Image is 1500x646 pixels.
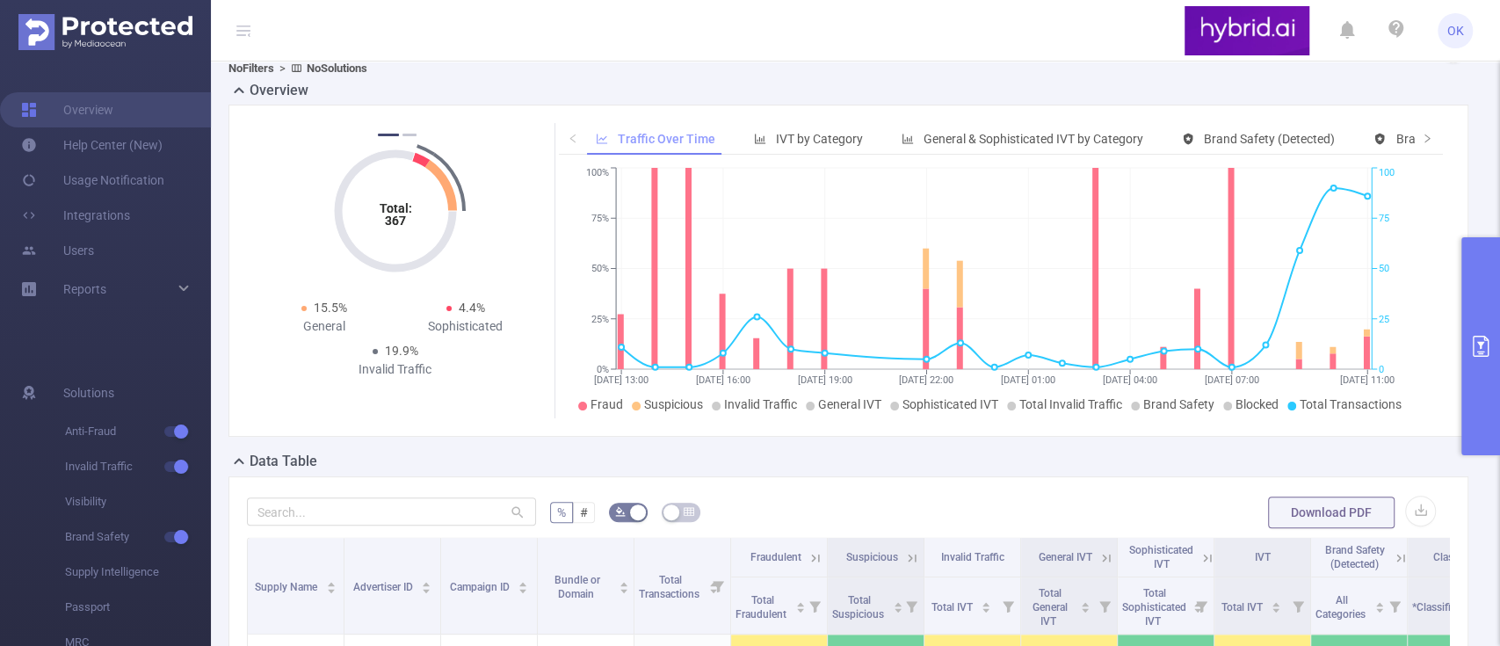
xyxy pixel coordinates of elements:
[1205,374,1259,386] tspan: [DATE] 07:00
[1271,599,1281,610] div: Sort
[450,581,512,593] span: Campaign ID
[795,606,805,611] i: icon: caret-down
[1129,544,1193,570] span: Sophisticated IVT
[65,590,211,625] span: Passport
[1286,577,1310,634] i: Filter menu
[1103,374,1157,386] tspan: [DATE] 04:00
[832,594,887,621] span: Total Suspicious
[594,374,649,386] tspan: [DATE] 13:00
[1001,374,1055,386] tspan: [DATE] 01:00
[18,14,192,50] img: Protected Media
[1315,594,1368,621] span: All Categories
[620,586,629,592] i: icon: caret-down
[568,133,578,143] i: icon: left
[65,484,211,519] span: Visibility
[326,579,336,584] i: icon: caret-up
[900,374,954,386] tspan: [DATE] 22:00
[247,497,536,526] input: Search...
[706,538,730,634] i: Filter menu
[1374,599,1384,605] i: icon: caret-up
[795,599,805,605] i: icon: caret-up
[314,301,347,315] span: 15.5%
[518,579,528,590] div: Sort
[421,579,431,590] div: Sort
[736,594,789,621] span: Total Fraudulent
[981,599,991,610] div: Sort
[21,163,164,198] a: Usage Notification
[818,397,881,411] span: General IVT
[893,606,902,611] i: icon: caret-down
[1272,606,1281,611] i: icon: caret-down
[1272,599,1281,605] i: icon: caret-up
[846,551,898,563] span: Suspicious
[1379,364,1384,375] tspan: 0
[1143,397,1214,411] span: Brand Safety
[1379,213,1389,224] tspan: 75
[557,505,566,519] span: %
[518,586,528,592] i: icon: caret-down
[1081,606,1091,611] i: icon: caret-down
[1019,397,1122,411] span: Total Invalid Traffic
[802,577,827,634] i: Filter menu
[379,201,411,215] tspan: Total:
[1221,601,1265,613] span: Total IVT
[422,579,431,584] i: icon: caret-up
[1412,601,1465,613] span: *Classified
[1189,577,1214,634] i: Filter menu
[254,317,395,336] div: General
[1379,314,1389,325] tspan: 25
[21,233,94,268] a: Users
[326,579,337,590] div: Sort
[1039,551,1092,563] span: General IVT
[1081,599,1091,605] i: icon: caret-up
[798,374,852,386] tspan: [DATE] 19:00
[65,449,211,484] span: Invalid Traffic
[1204,132,1335,146] span: Brand Safety (Detected)
[228,62,274,75] b: No Filters
[591,213,609,224] tspan: 75%
[518,579,528,584] i: icon: caret-up
[63,375,114,410] span: Solutions
[422,586,431,592] i: icon: caret-down
[65,414,211,449] span: Anti-Fraud
[63,282,106,296] span: Reports
[924,132,1143,146] span: General & Sophisticated IVT by Category
[395,317,537,336] div: Sophisticated
[402,134,417,136] button: 2
[21,127,163,163] a: Help Center (New)
[941,551,1004,563] span: Invalid Traffic
[459,301,485,315] span: 4.4%
[996,577,1020,634] i: Filter menu
[902,133,914,145] i: icon: bar-chart
[353,581,416,593] span: Advertiser ID
[385,344,418,358] span: 19.9%
[1325,544,1385,570] span: Brand Safety (Detected)
[795,599,806,610] div: Sort
[1268,497,1395,528] button: Download PDF
[580,505,588,519] span: #
[378,134,399,136] button: 1
[1080,599,1091,610] div: Sort
[21,92,113,127] a: Overview
[754,133,766,145] i: icon: bar-chart
[65,555,211,590] span: Supply Intelligence
[1236,397,1279,411] span: Blocked
[1255,551,1271,563] span: IVT
[324,360,466,379] div: Invalid Traffic
[696,374,750,386] tspan: [DATE] 16:00
[615,506,626,517] i: icon: bg-colors
[554,574,600,600] span: Bundle or Domain
[326,586,336,592] i: icon: caret-down
[1422,133,1432,143] i: icon: right
[724,397,797,411] span: Invalid Traffic
[639,574,702,600] span: Total Transactions
[255,581,320,593] span: Supply Name
[1092,577,1117,634] i: Filter menu
[385,214,406,228] tspan: 367
[1447,13,1464,48] span: OK
[1374,606,1384,611] i: icon: caret-down
[982,599,991,605] i: icon: caret-up
[65,519,211,555] span: Brand Safety
[620,579,629,584] i: icon: caret-up
[893,599,902,605] i: icon: caret-up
